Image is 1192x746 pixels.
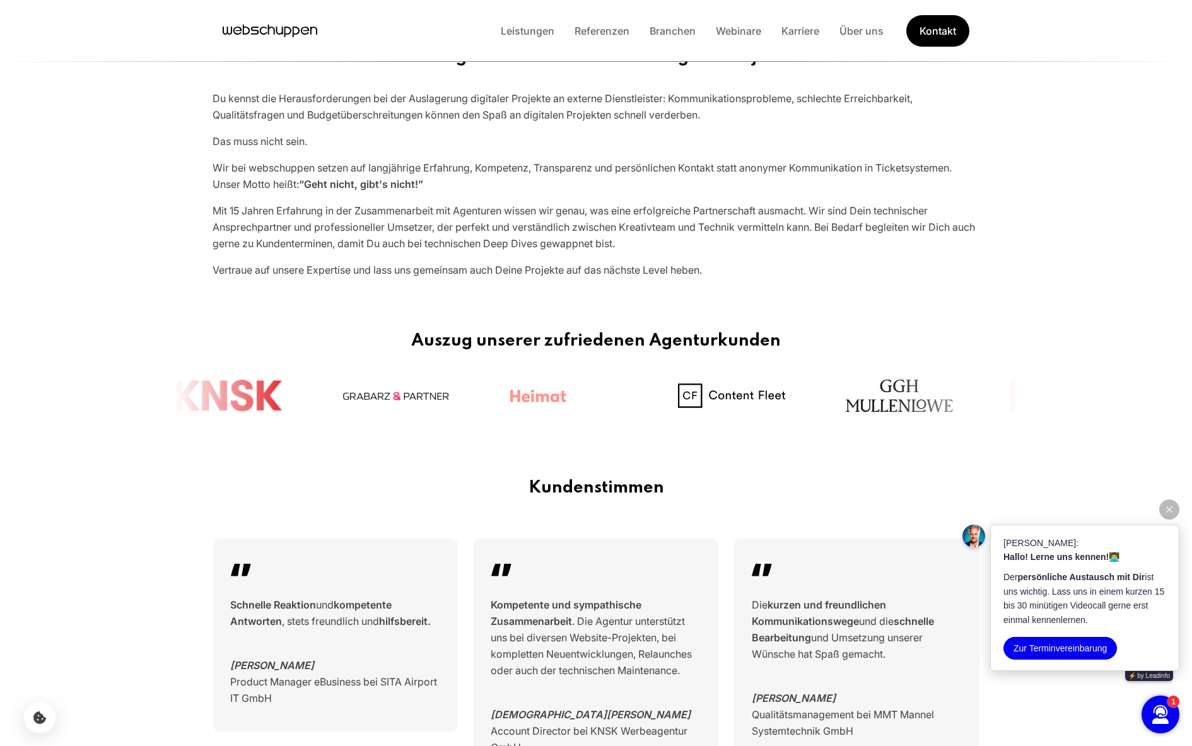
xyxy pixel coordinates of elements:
[564,25,640,37] a: Referenzen
[230,657,440,673] p: [PERSON_NAME]
[906,13,970,48] a: Get Started
[54,65,159,75] strong: Hallo! Lerne uns kennen!
[54,83,216,140] p: Der ist uns wichtig. Lass uns in einem kurzen 15 bis 30 minütigen Videocall gerne erst einmal ken...
[175,380,282,412] a: Open the page of KNSK in a new tab
[752,706,962,739] p: Qualitätsmanagement bei MMT Mannel Systemtechnik GmbH
[54,63,216,77] div: 👨‍💻
[846,379,953,412] a: Open the page of GGH MullenLowe in a new tab
[213,90,979,123] div: Du kennst die Herausforderungen bei der Auslagerung digitaler Projekte an externe Dienstleister: ...
[342,392,450,400] img: Grabarz und Partner
[491,25,564,37] a: Leistungen
[491,597,701,679] blockquote: . Die Agentur unterstützt uns bei diversen Website-Projekten, bei kompletten Neuentwicklungen, Re...
[752,615,934,644] strong: schnelle Bearbeitung
[678,383,785,408] a: Open the page of Content Fleet in a new tab
[223,21,317,40] a: Hauptseite besuchen
[299,178,423,190] strong: “Geht nicht, gibt's nicht!”
[175,331,1017,351] h2: Auszug unserer zufriedenen Agenturkunden
[771,25,829,37] a: Karriere
[278,478,914,498] h3: Kundenstimmen
[379,615,431,627] strong: hilfsbereit.
[175,184,224,194] a: ⚡️ by Leadinfo
[213,262,979,278] div: Vertraue auf unsere Expertise und lass uns gemeinsam auch Deine Projekte auf das nächste Level he...
[175,380,282,412] img: KNSK
[706,25,771,37] a: Webinare
[213,133,979,149] div: Das muss nicht sein.
[510,389,617,402] img: HeimatTBWA
[752,598,886,627] strong: kurzen und freundlichen Kommunikationswege
[491,598,641,627] strong: Kompetente und sympathische Zusammenarbeit
[230,598,316,611] strong: Schnelle Reaktion
[678,383,785,408] img: Content Fleet
[221,211,226,219] span: 1
[510,389,617,402] a: Open the page of HeimatTBWA in a new tab
[1011,378,1124,412] a: Open the page of KNSK in a new tab
[24,702,56,733] button: Cookie-Einstellungen öffnen
[846,379,953,412] img: GGH MullenLowe
[1011,378,1124,412] img: KNSK
[230,597,440,629] blockquote: und , stets freundlich und
[752,690,962,706] p: [PERSON_NAME]
[491,706,701,723] p: [DEMOGRAPHIC_DATA][PERSON_NAME]
[342,392,450,400] a: Open the page of Grabarz und Partner in a new tab
[640,25,706,37] a: Branchen
[213,202,979,252] div: Mit 15 Jahren Erfahrung in der Zusammenarbeit mit Agenturen wissen wir genau, was eine erfolgreic...
[54,49,216,63] div: [PERSON_NAME]:
[68,85,196,95] strong: persönliche Austausch mit Dir
[230,673,440,706] p: Product Manager eBusiness bei SITA Airport IT GmbH
[230,598,392,627] strong: kompetente Antworten
[213,160,979,192] div: Wir bei webschuppen setzen auf langjährige Erfahrung, Kompetenz, Transparenz und persönlichen Kon...
[829,25,894,37] a: Über uns
[54,150,167,173] button: Zur Terminvereinbarung
[752,597,962,662] blockquote: Die und die und Umsetzung unserer Wünsche hat Spaß gemacht.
